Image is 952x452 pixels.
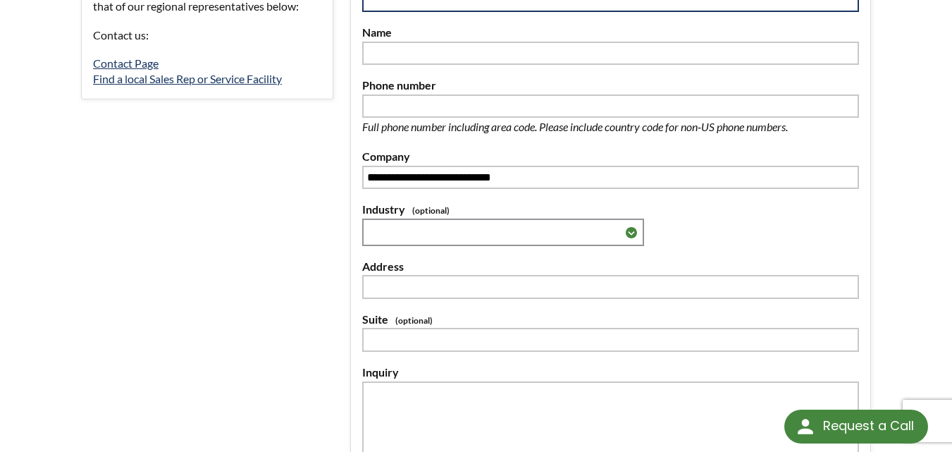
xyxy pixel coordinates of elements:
div: Request a Call [823,410,914,442]
p: Full phone number including area code. Please include country code for non-US phone numbers. [362,118,834,136]
img: round button [794,415,817,438]
label: Address [362,257,859,276]
label: Company [362,147,859,166]
a: Find a local Sales Rep or Service Facility [93,72,282,85]
label: Inquiry [362,363,859,381]
a: Contact Page [93,56,159,70]
label: Industry [362,200,859,219]
p: Contact us: [93,26,321,44]
label: Phone number [362,76,859,94]
label: Name [362,23,859,42]
div: Request a Call [784,410,928,444]
label: Suite [362,310,859,329]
